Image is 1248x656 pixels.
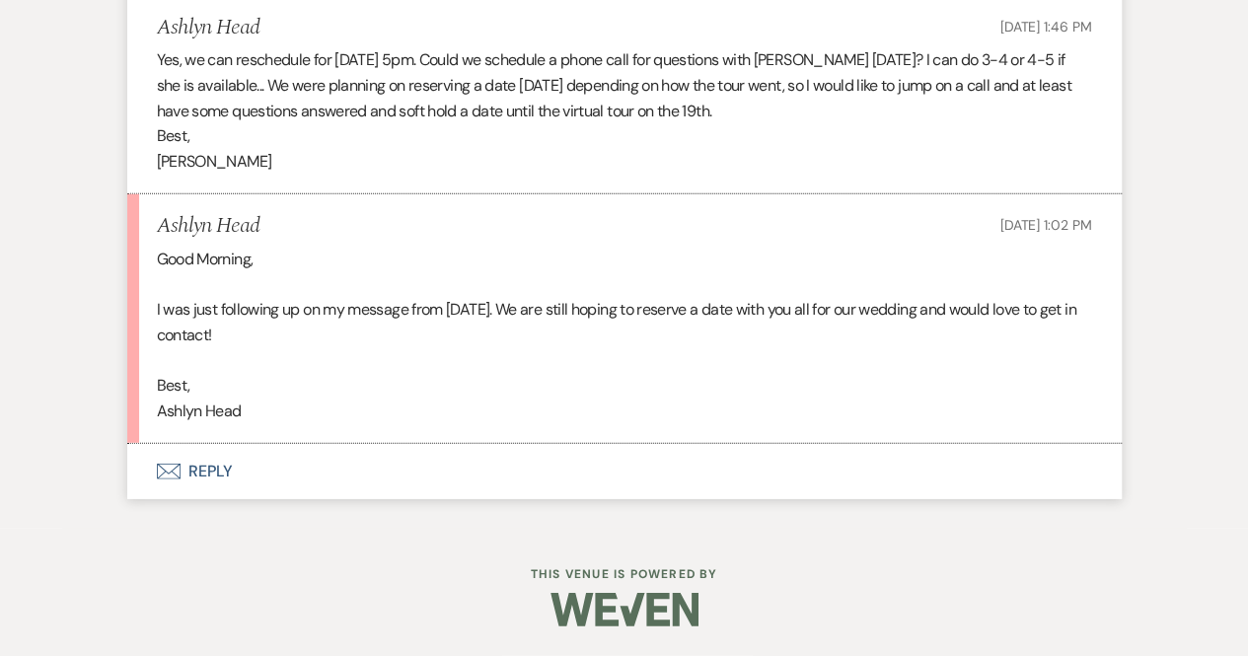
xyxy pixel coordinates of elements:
p: [PERSON_NAME] [157,149,1092,175]
p: I was just following up on my message from [DATE]. We are still hoping to reserve a date with you... [157,297,1092,347]
span: [DATE] 1:02 PM [999,216,1091,234]
h5: Ashlyn Head [157,16,260,40]
p: Ashlyn Head [157,399,1092,424]
p: Best, [157,123,1092,149]
p: Good Morning, [157,247,1092,272]
p: Yes, we can reschedule for [DATE] 5pm. Could we schedule a phone call for questions with [PERSON_... [157,47,1092,123]
span: [DATE] 1:46 PM [999,18,1091,36]
img: Weven Logo [551,575,698,644]
button: Reply [127,444,1122,499]
p: Best, [157,373,1092,399]
h5: Ashlyn Head [157,214,260,239]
